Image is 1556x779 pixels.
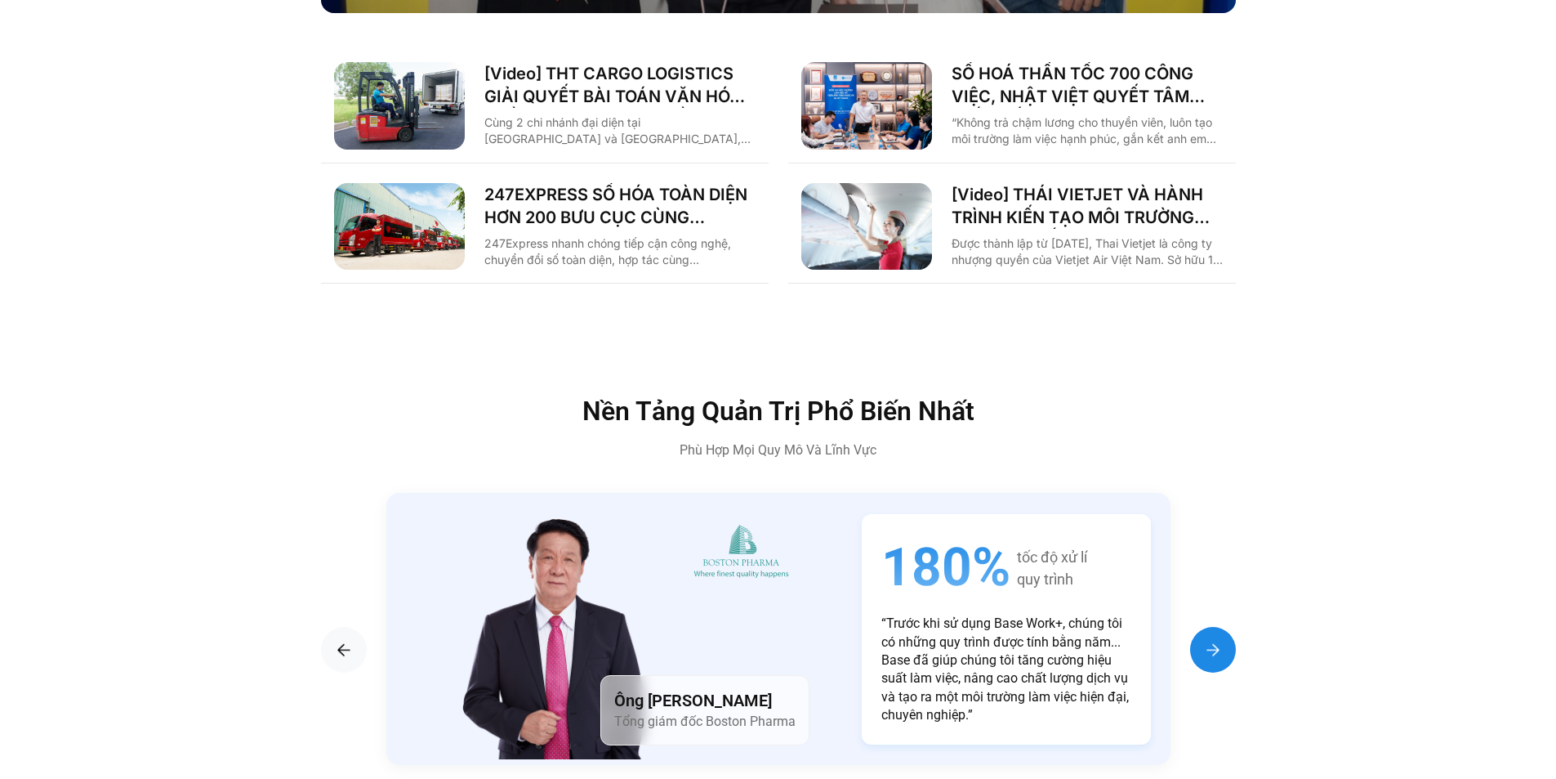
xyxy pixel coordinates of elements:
h4: Ông [PERSON_NAME] [614,689,796,712]
img: Thai VietJet chuyển đổi số cùng Basevn [801,183,932,271]
p: Cùng 2 chi nhánh đại diện tại [GEOGRAPHIC_DATA] và [GEOGRAPHIC_DATA], THT Cargo Logistics là một ... [484,114,756,147]
span: 180% [881,534,1010,602]
a: [Video] THT CARGO LOGISTICS GIẢI QUYẾT BÀI TOÁN VĂN HÓA NHẰM TĂNG TRƯỞNG BỀN VỮNG CÙNG BASE [484,62,756,108]
div: Previous slide [321,627,367,673]
a: 247EXPRESS SỐ HÓA TOÀN DIỆN HƠN 200 BƯU CỤC CÙNG [DOMAIN_NAME] [484,183,756,229]
span: tốc độ xử lí quy trình [1017,546,1087,590]
p: Phù Hợp Mọi Quy Mô Và Lĩnh Vực [431,441,1126,460]
img: 247 express chuyển đổi số cùng base [334,183,465,271]
img: image-6.png [684,525,801,580]
p: “Trước khi sử dụng Base Work+, chúng tôi có những quy trình được tính bằng năm... Base đã giúp ch... [881,615,1131,724]
img: arrow-right.png [334,640,354,660]
img: arrow-right-1.png [1203,640,1223,660]
p: Được thành lập từ [DATE], Thai Vietjet là công ty nhượng quyền của Vietjet Air Việt Nam. Sở hữu 1... [952,235,1223,268]
p: “Không trả chậm lương cho thuyền viên, luôn tạo môi trường làm việc hạnh phúc, gắn kết anh em tàu... [952,114,1223,147]
img: image-327-1.png [457,514,656,759]
h2: Nền Tảng Quản Trị Phổ Biến Nhất [431,398,1126,424]
span: Tổng giám đốc Boston Pharma [614,714,796,729]
div: Next slide [1190,627,1236,673]
a: SỐ HOÁ THẦN TỐC 700 CÔNG VIỆC, NHẬT VIỆT QUYẾT TÂM “GẮN KẾT TÀU – BỜ” [952,62,1223,108]
div: 1 / 5 [386,493,1170,765]
p: 247Express nhanh chóng tiếp cận công nghệ, chuyển đổi số toàn diện, hợp tác cùng [DOMAIN_NAME] để... [484,235,756,268]
a: [Video] THÁI VIETJET VÀ HÀNH TRÌNH KIẾN TẠO MÔI TRƯỜNG LÀM VIỆC SỐ CÙNG [DOMAIN_NAME] [952,183,1223,229]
